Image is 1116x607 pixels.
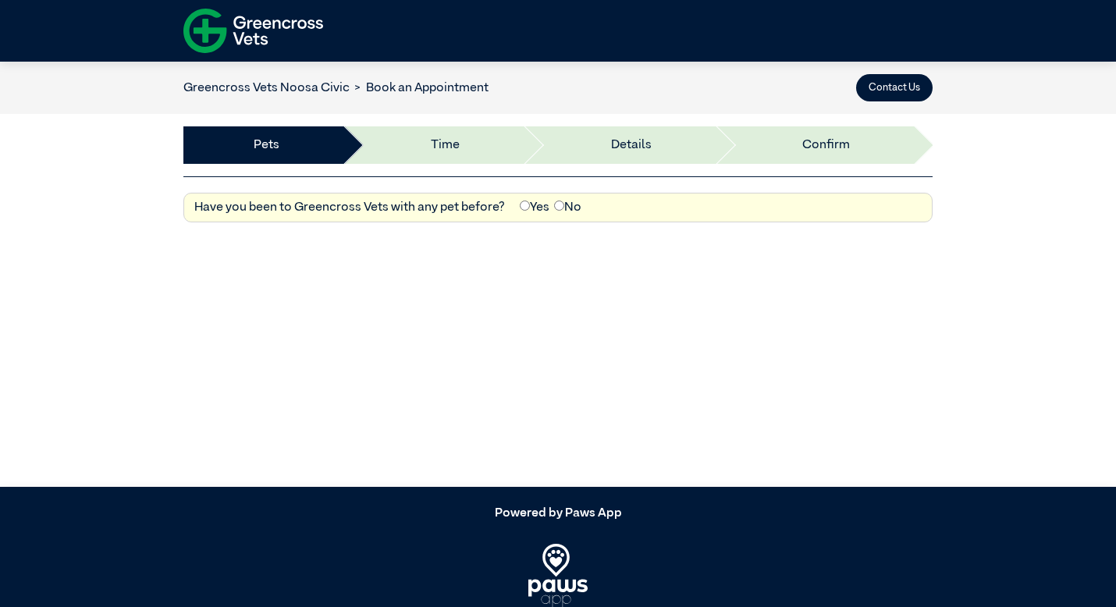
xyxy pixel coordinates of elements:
[554,198,581,217] label: No
[528,544,588,606] img: PawsApp
[183,506,933,521] h5: Powered by Paws App
[520,201,530,211] input: Yes
[520,198,549,217] label: Yes
[183,79,489,98] nav: breadcrumb
[254,136,279,154] a: Pets
[350,79,489,98] li: Book an Appointment
[183,4,323,58] img: f-logo
[856,74,933,101] button: Contact Us
[183,82,350,94] a: Greencross Vets Noosa Civic
[554,201,564,211] input: No
[194,198,505,217] label: Have you been to Greencross Vets with any pet before?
